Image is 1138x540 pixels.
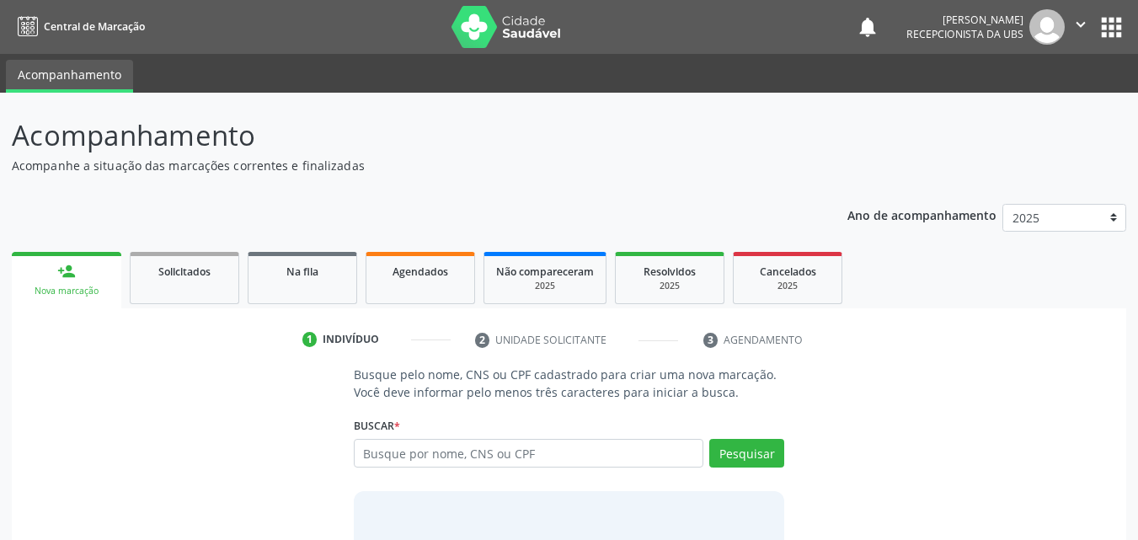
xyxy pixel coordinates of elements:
button: notifications [856,15,879,39]
a: Acompanhamento [6,60,133,93]
div: 2025 [496,280,594,292]
i:  [1071,15,1090,34]
div: 2025 [745,280,830,292]
span: Recepcionista da UBS [906,27,1023,41]
button: Pesquisar [709,439,784,468]
span: Agendados [393,265,448,279]
span: Resolvidos [644,265,696,279]
button:  [1065,9,1097,45]
div: 2025 [628,280,712,292]
input: Busque por nome, CNS ou CPF [354,439,704,468]
div: [PERSON_NAME] [906,13,1023,27]
span: Cancelados [760,265,816,279]
span: Solicitados [158,265,211,279]
p: Acompanhamento [12,115,792,157]
img: img [1029,9,1065,45]
button: apps [1097,13,1126,42]
p: Acompanhe a situação das marcações correntes e finalizadas [12,157,792,174]
p: Ano de acompanhamento [847,204,996,225]
div: Nova marcação [24,285,110,297]
span: Na fila [286,265,318,279]
div: Indivíduo [323,332,379,347]
label: Buscar [354,413,400,439]
span: Central de Marcação [44,19,145,34]
span: Não compareceram [496,265,594,279]
div: 1 [302,332,318,347]
a: Central de Marcação [12,13,145,40]
p: Busque pelo nome, CNS ou CPF cadastrado para criar uma nova marcação. Você deve informar pelo men... [354,366,785,401]
div: person_add [57,262,76,281]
